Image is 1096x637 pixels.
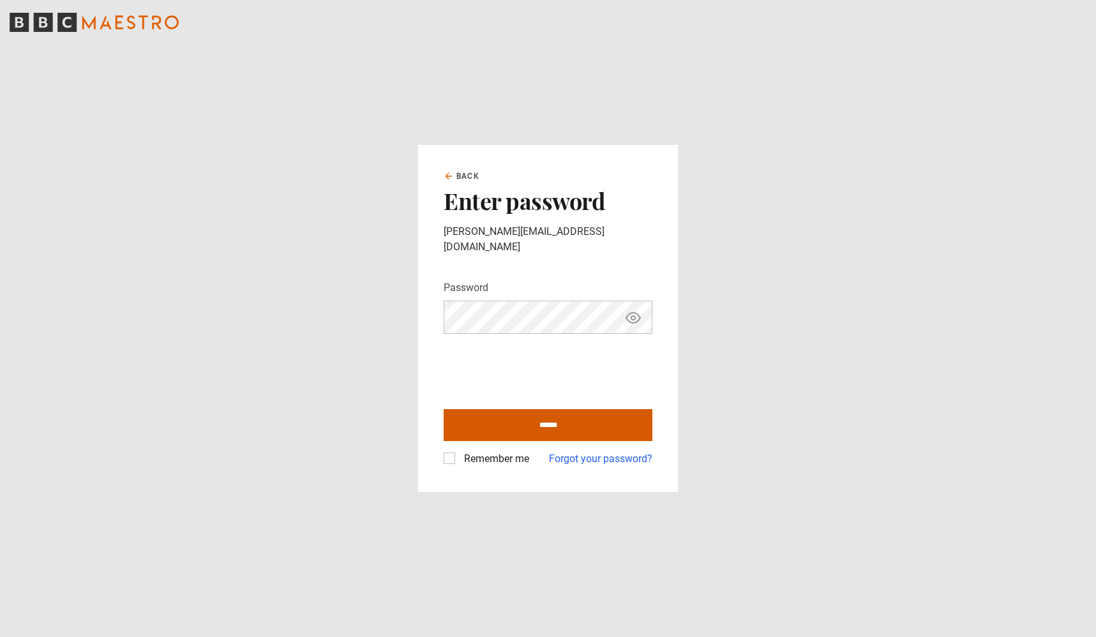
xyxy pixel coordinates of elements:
[444,344,638,394] iframe: reCAPTCHA
[10,13,179,32] svg: BBC Maestro
[456,170,479,182] span: Back
[444,280,488,296] label: Password
[622,306,644,329] button: Show password
[444,224,652,255] p: [PERSON_NAME][EMAIL_ADDRESS][DOMAIN_NAME]
[444,187,652,214] h2: Enter password
[444,170,479,182] a: Back
[459,451,529,467] label: Remember me
[549,451,652,467] a: Forgot your password?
